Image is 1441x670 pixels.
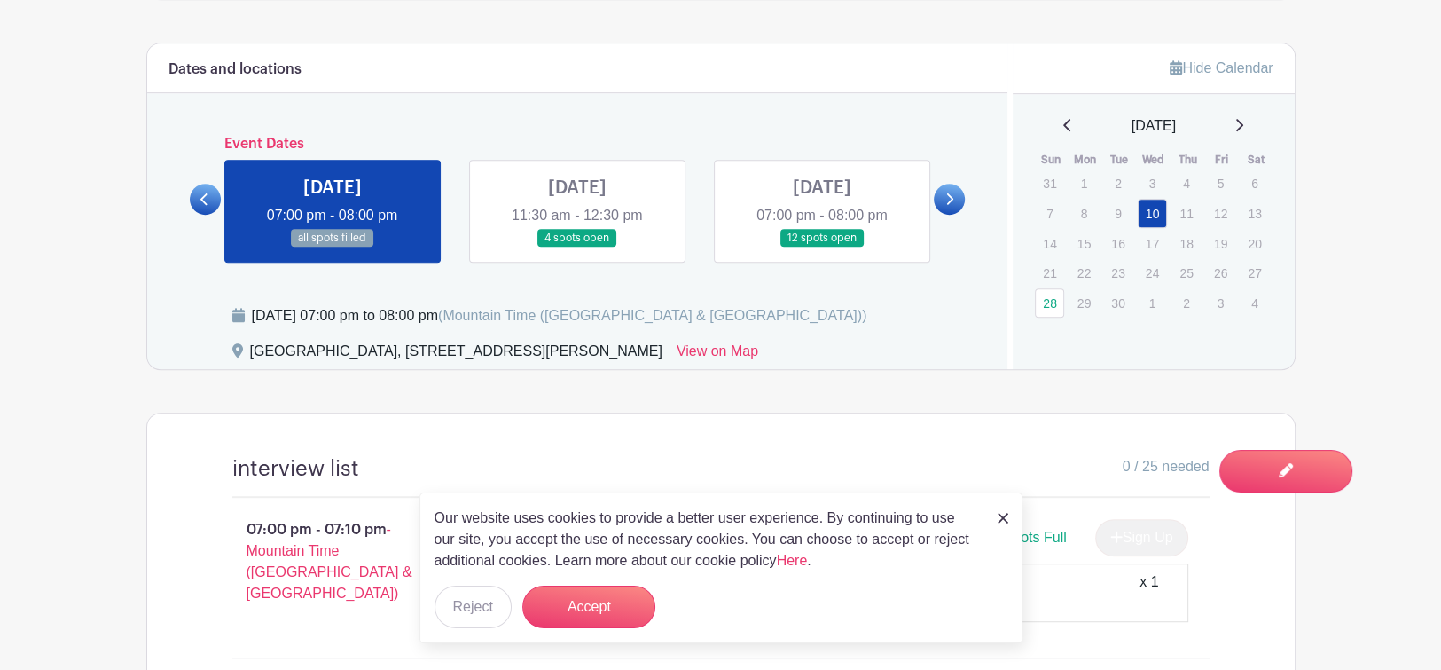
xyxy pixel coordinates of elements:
p: 25 [1171,259,1201,287]
p: 29 [1069,289,1099,317]
p: 15 [1069,230,1099,257]
span: [DATE] [1132,115,1176,137]
p: 4 [1171,169,1201,197]
p: 27 [1240,259,1269,287]
div: x 1 [1139,571,1158,614]
p: 8 [1069,200,1099,227]
p: 13 [1240,200,1269,227]
a: View on Map [677,341,758,369]
th: Sun [1034,151,1069,169]
button: Reject [435,586,512,628]
p: 20 [1240,230,1269,257]
p: 19 [1206,230,1235,257]
p: 9 [1103,200,1132,227]
p: Our website uses cookies to provide a better user experience. By continuing to use our site, you ... [435,508,979,571]
p: 3 [1138,169,1167,197]
th: Thu [1171,151,1205,169]
span: (Mountain Time ([GEOGRAPHIC_DATA] & [GEOGRAPHIC_DATA])) [438,308,866,323]
a: 28 [1035,288,1064,318]
p: 1 [1069,169,1099,197]
p: 5 [1206,169,1235,197]
div: [GEOGRAPHIC_DATA], [STREET_ADDRESS][PERSON_NAME] [250,341,662,369]
h4: interview list [232,456,359,482]
p: 24 [1138,259,1167,287]
p: 22 [1069,259,1099,287]
button: Accept [522,586,655,628]
p: 12 [1206,200,1235,227]
th: Fri [1205,151,1240,169]
a: Here [777,553,808,568]
span: - Mountain Time ([GEOGRAPHIC_DATA] & [GEOGRAPHIC_DATA]) [247,522,412,601]
h6: Dates and locations [168,61,302,78]
p: 11 [1171,200,1201,227]
th: Sat [1239,151,1273,169]
th: Mon [1069,151,1103,169]
th: Wed [1137,151,1171,169]
a: Hide Calendar [1170,60,1273,75]
p: 07:00 pm - 07:10 pm [204,512,463,611]
img: close_button-5f87c8562297e5c2d7936805f587ecaba9071eb48480494691a3f1689db116b3.svg [998,513,1008,524]
p: 7 [1035,200,1064,227]
span: 0 / 25 needed [1123,456,1210,477]
div: [DATE] 07:00 pm to 08:00 pm [252,305,867,327]
h6: Event Dates [221,136,935,153]
p: 31 [1035,169,1064,197]
p: 23 [1103,259,1132,287]
th: Tue [1102,151,1137,169]
p: 16 [1103,230,1132,257]
p: 4 [1240,289,1269,317]
p: 26 [1206,259,1235,287]
p: 18 [1171,230,1201,257]
p: 2 [1171,289,1201,317]
p: 2 [1103,169,1132,197]
p: 17 [1138,230,1167,257]
p: 30 [1103,289,1132,317]
span: Spots Full [1003,530,1066,545]
p: 6 [1240,169,1269,197]
p: 14 [1035,230,1064,257]
a: 10 [1138,199,1167,228]
p: 3 [1206,289,1235,317]
p: 1 [1138,289,1167,317]
p: 21 [1035,259,1064,287]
